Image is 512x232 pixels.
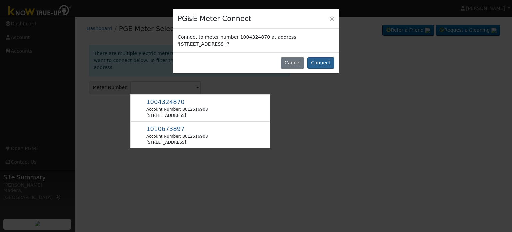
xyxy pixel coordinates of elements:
button: Close [327,14,337,23]
span: Usage Point: 6281359257 [146,127,185,132]
div: [STREET_ADDRESS] [146,112,208,119]
div: Connect to meter number 1004324870 at address '[STREET_ADDRESS]'? [173,29,339,52]
div: [STREET_ADDRESS] [146,139,208,145]
span: 1004324870 [146,98,185,105]
div: Account Number: 8012516908 [146,133,208,139]
h4: PG&E Meter Connect [178,13,251,24]
button: Cancel [281,57,304,69]
div: Account Number: 8012516908 [146,106,208,112]
span: 1010673897 [146,125,185,132]
button: Connect [307,57,334,69]
span: Usage Point: 4931184663 [146,100,185,105]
